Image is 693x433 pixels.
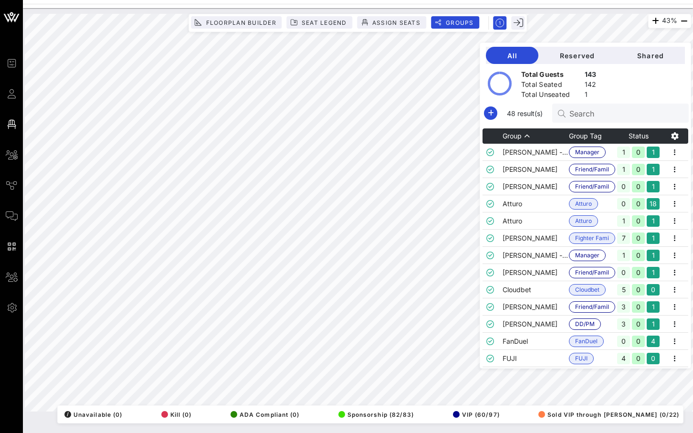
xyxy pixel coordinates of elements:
[617,181,630,192] div: 0
[503,298,569,316] td: [PERSON_NAME]
[503,367,569,384] td: [PERSON_NAME]
[617,250,630,261] div: 1
[287,16,353,29] button: Seat Legend
[648,14,691,28] div: 43%
[450,408,500,421] button: VIP (60/97)
[521,90,581,102] div: Total Unseated
[632,215,645,227] div: 0
[503,247,569,264] td: [PERSON_NAME] - Fighter Manager
[161,411,192,418] span: Kill (0)
[575,164,609,175] span: Friend/Family
[647,301,660,313] div: 1
[521,70,581,82] div: Total Guests
[503,178,569,195] td: [PERSON_NAME]
[632,198,645,210] div: 0
[617,232,630,244] div: 7
[336,408,414,421] button: Sponsorship (82/83)
[647,215,660,227] div: 1
[632,250,645,261] div: 0
[647,267,660,278] div: 1
[647,181,660,192] div: 1
[503,195,569,212] td: Atturo
[623,52,677,60] span: Shared
[575,285,599,295] span: Cloudbet
[503,264,569,281] td: [PERSON_NAME]
[575,319,595,329] span: DD/PM
[538,47,616,64] button: Reserved
[647,147,660,158] div: 1
[64,411,122,418] span: Unavailable (0)
[632,181,645,192] div: 0
[535,408,679,421] button: Sold VIP through [PERSON_NAME] (0/22)
[647,198,660,210] div: 18
[647,353,660,364] div: 0
[647,232,660,244] div: 1
[575,267,609,278] span: Friend/Family
[357,16,426,29] button: Assign Seats
[231,411,299,418] span: ADA Compliant (0)
[615,128,661,144] th: Status
[632,318,645,330] div: 0
[647,284,660,296] div: 0
[575,353,588,364] span: FUJI
[503,161,569,178] td: [PERSON_NAME]
[546,52,608,60] span: Reserved
[575,233,609,243] span: Fighter Family
[503,230,569,247] td: [PERSON_NAME]
[503,144,569,161] td: [PERSON_NAME] - Fighter Manager
[617,147,630,158] div: 1
[632,353,645,364] div: 0
[632,232,645,244] div: 0
[632,267,645,278] div: 0
[617,336,630,347] div: 0
[617,318,630,330] div: 3
[538,411,679,418] span: Sold VIP through [PERSON_NAME] (0/22)
[575,336,598,347] span: FanDuel
[616,47,685,64] button: Shared
[521,80,581,92] div: Total Seated
[575,147,599,158] span: Manager
[632,164,645,175] div: 0
[228,408,299,421] button: ADA Compliant (0)
[575,181,609,192] span: Friend/Family
[503,128,569,144] th: Group: Sorted ascending. Activate to sort descending.
[486,47,538,64] button: All
[503,132,522,140] span: Group
[301,19,347,26] span: Seat Legend
[575,216,592,226] span: Atturo
[205,19,276,26] span: Floorplan Builder
[191,16,282,29] button: Floorplan Builder
[617,267,630,278] div: 0
[569,132,602,140] span: Group Tag
[503,333,569,350] td: FanDuel
[617,164,630,175] div: 1
[632,336,645,347] div: 0
[632,147,645,158] div: 0
[431,16,480,29] button: Groups
[647,164,660,175] div: 1
[503,108,546,118] span: 48 result(s)
[158,408,192,421] button: Kill (0)
[575,302,609,312] span: Friend/Family
[503,350,569,367] td: FUJI
[503,212,569,230] td: Atturo
[453,411,500,418] span: VIP (60/97)
[585,70,597,82] div: 143
[647,336,660,347] div: 4
[64,411,71,418] div: /
[62,408,122,421] button: /Unavailable (0)
[617,353,630,364] div: 4
[617,284,630,296] div: 5
[617,198,630,210] div: 0
[493,52,531,60] span: All
[632,284,645,296] div: 0
[503,316,569,333] td: [PERSON_NAME]
[647,250,660,261] div: 1
[632,301,645,313] div: 0
[338,411,414,418] span: Sponsorship (82/83)
[585,80,597,92] div: 142
[575,250,599,261] span: Manager
[585,90,597,102] div: 1
[575,199,592,209] span: Atturo
[372,19,420,26] span: Assign Seats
